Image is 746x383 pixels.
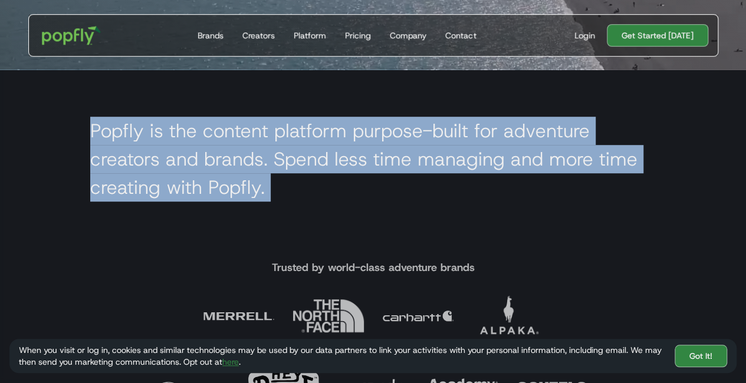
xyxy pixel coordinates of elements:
[607,24,708,47] a: Get Started [DATE]
[445,29,476,41] div: Contact
[34,18,110,53] a: home
[570,29,600,41] a: Login
[272,260,475,275] h4: Trusted by world-class adventure brands
[222,356,239,367] a: here
[385,15,431,56] a: Company
[340,15,376,56] a: Pricing
[294,29,326,41] div: Platform
[390,29,426,41] div: Company
[441,15,481,56] a: Contact
[19,344,665,368] div: When you visit or log in, cookies and similar technologies may be used by our data partners to li...
[238,15,280,56] a: Creators
[345,29,371,41] div: Pricing
[193,15,228,56] a: Brands
[574,29,595,41] div: Login
[198,29,224,41] div: Brands
[90,117,656,202] h2: Popfly is the content platform purpose-built for adventure creators and brands. Spend less time m...
[289,15,331,56] a: Platform
[242,29,275,41] div: Creators
[675,345,727,367] a: Got It!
